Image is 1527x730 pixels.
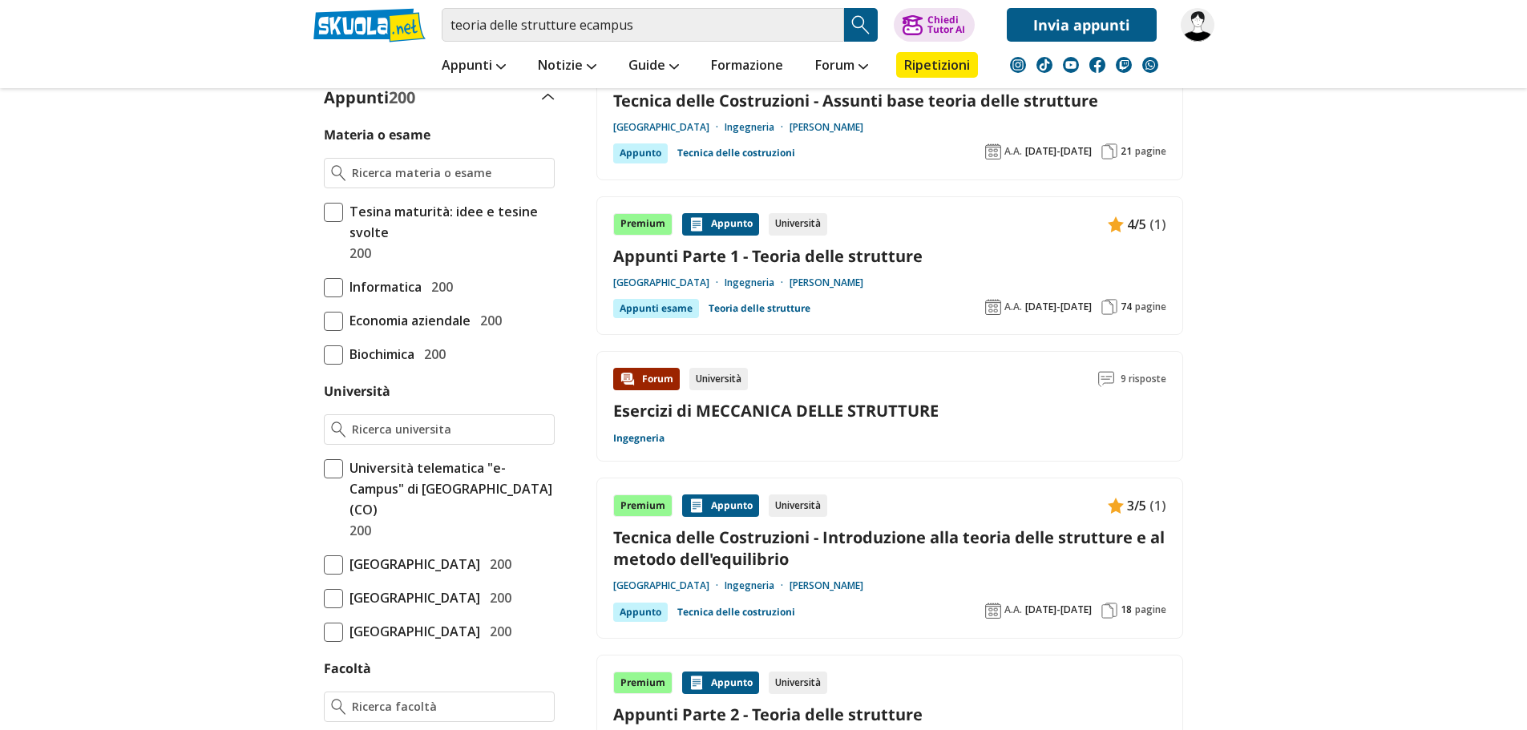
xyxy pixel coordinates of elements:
img: Ricerca materia o esame [331,165,346,181]
span: 200 [483,587,511,608]
input: Cerca appunti, riassunti o versioni [442,8,844,42]
div: Chiedi Tutor AI [927,15,965,34]
div: Appunto [682,213,759,236]
a: Notizie [534,52,600,81]
img: Appunti contenuto [1108,498,1124,514]
img: Pagine [1101,143,1117,159]
a: [PERSON_NAME] [790,579,863,592]
a: Appunti [438,52,510,81]
span: Biochimica [343,344,414,365]
span: pagine [1135,603,1166,616]
img: Anno accademico [985,143,1001,159]
span: Tesina maturità: idee e tesine svolte [343,201,555,243]
div: Premium [613,213,673,236]
img: Ricerca universita [331,421,346,438]
span: 200 [483,621,511,642]
img: Appunti contenuto [1108,216,1124,232]
a: Ingegneria [613,432,665,445]
a: Tecnica delle Costruzioni - Introduzione alla teoria delle strutture e al metodo dell'equilibrio [613,526,1166,570]
span: 200 [389,87,415,108]
span: [GEOGRAPHIC_DATA] [343,554,480,575]
span: A.A. [1004,145,1022,158]
img: instagram [1010,57,1026,73]
button: Search Button [844,8,878,42]
img: Anno accademico [985,603,1001,619]
span: (1) [1149,214,1166,235]
a: Ingegneria [725,579,790,592]
span: [DATE]-[DATE] [1025,145,1092,158]
a: Invia appunti [1007,8,1157,42]
span: 200 [474,310,502,331]
img: WhatsApp [1142,57,1158,73]
a: [PERSON_NAME] [790,276,863,289]
img: Pagine [1101,299,1117,315]
span: 200 [425,276,453,297]
a: Guide [624,52,683,81]
img: Pagine [1101,603,1117,619]
span: 4/5 [1127,214,1146,235]
span: 21 [1121,145,1132,158]
a: Appunti Parte 1 - Teoria delle strutture [613,245,1166,267]
span: 200 [343,243,371,264]
img: cataldom2025 [1181,8,1214,42]
a: Tecnica delle Costruzioni - Assunti base teoria delle strutture [613,90,1166,111]
a: Tecnica delle costruzioni [677,143,795,163]
label: Materia o esame [324,126,430,143]
div: Premium [613,494,673,517]
a: Ripetizioni [896,52,978,78]
div: Università [689,368,748,390]
div: Appunti esame [613,299,699,318]
a: [GEOGRAPHIC_DATA] [613,121,725,134]
img: Appunti contenuto [689,216,705,232]
div: Appunto [682,672,759,694]
div: Premium [613,672,673,694]
label: Facoltà [324,659,371,677]
img: Commenti lettura [1098,371,1114,387]
img: youtube [1063,57,1079,73]
img: facebook [1089,57,1105,73]
img: Forum contenuto [620,371,636,387]
a: Tecnica delle costruzioni [677,603,795,622]
img: Anno accademico [985,299,1001,315]
label: Università [324,382,390,400]
span: [DATE]-[DATE] [1025,300,1092,313]
span: [GEOGRAPHIC_DATA] [343,587,480,608]
img: Apri e chiudi sezione [542,94,555,100]
span: A.A. [1004,603,1022,616]
div: Forum [613,368,680,390]
input: Ricerca materia o esame [352,165,547,181]
a: Formazione [707,52,787,81]
a: Forum [811,52,872,81]
img: Appunti contenuto [689,675,705,691]
div: Università [769,494,827,517]
span: Università telematica "e-Campus" di [GEOGRAPHIC_DATA] (CO) [343,458,555,520]
input: Ricerca facoltà [352,699,547,715]
span: pagine [1135,300,1166,313]
span: A.A. [1004,300,1022,313]
span: 74 [1121,300,1132,313]
a: Teoria delle strutture [709,299,810,318]
span: 18 [1121,603,1132,616]
input: Ricerca universita [352,421,547,438]
a: Ingegneria [725,121,790,134]
div: Appunto [613,603,668,622]
span: Economia aziendale [343,310,471,331]
img: Ricerca facoltà [331,699,346,715]
span: 3/5 [1127,495,1146,516]
span: 200 [418,344,446,365]
span: pagine [1135,145,1166,158]
a: [GEOGRAPHIC_DATA] [613,276,725,289]
img: tiktok [1036,57,1052,73]
span: 9 risposte [1121,368,1166,390]
div: Università [769,213,827,236]
div: Università [769,672,827,694]
a: Esercizi di MECCANICA DELLE STRUTTURE [613,400,939,421]
div: Appunto [613,143,668,163]
span: 200 [343,520,371,541]
span: Informatica [343,276,422,297]
img: Appunti contenuto [689,498,705,514]
div: Appunto [682,494,759,517]
a: [GEOGRAPHIC_DATA] [613,579,725,592]
img: Cerca appunti, riassunti o versioni [849,13,873,37]
span: (1) [1149,495,1166,516]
